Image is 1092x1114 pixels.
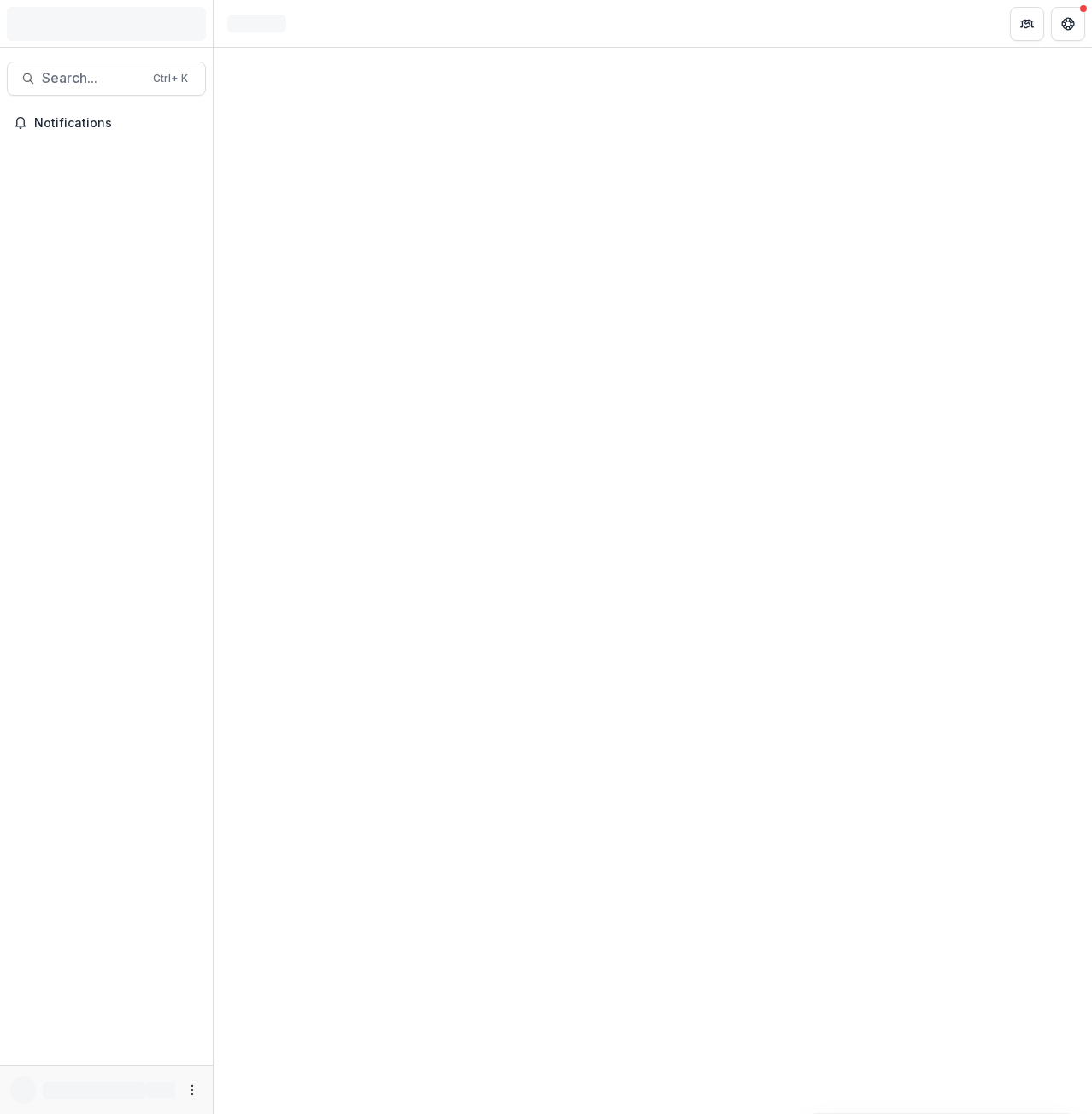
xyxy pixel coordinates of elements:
button: More [182,1080,203,1100]
nav: breadcrumb [220,11,293,36]
button: Get Help [1051,7,1085,41]
span: Notifications [34,116,199,131]
span: Search... [42,70,143,86]
button: Search... [7,62,206,96]
button: Notifications [7,109,206,137]
button: Partners [1010,7,1044,41]
div: Ctrl + K [150,69,191,88]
